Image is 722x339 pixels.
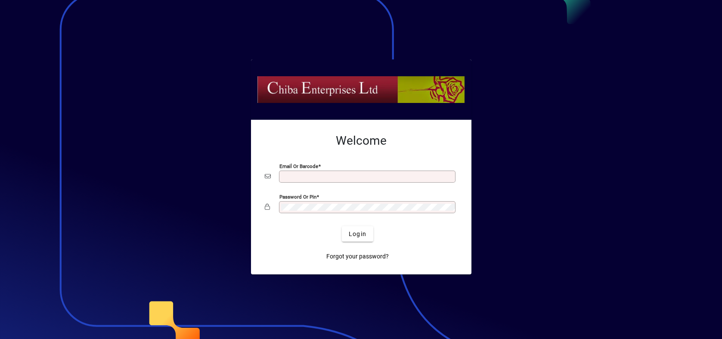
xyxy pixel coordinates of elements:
[349,230,366,239] span: Login
[265,134,458,148] h2: Welcome
[279,163,318,169] mat-label: Email or Barcode
[326,252,389,261] span: Forgot your password?
[279,194,316,200] mat-label: Password or Pin
[342,226,373,242] button: Login
[323,249,392,264] a: Forgot your password?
